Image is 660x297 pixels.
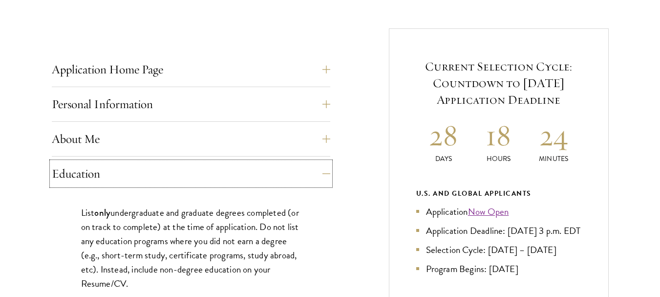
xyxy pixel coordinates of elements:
[468,205,509,219] a: Now Open
[471,117,526,154] h2: 18
[526,117,581,154] h2: 24
[471,154,526,164] p: Hours
[52,162,330,185] button: Education
[416,205,581,219] li: Application
[52,127,330,151] button: About Me
[416,58,581,108] h5: Current Selection Cycle: Countdown to [DATE] Application Deadline
[416,224,581,238] li: Application Deadline: [DATE] 3 p.m. EDT
[416,117,471,154] h2: 28
[416,243,581,257] li: Selection Cycle: [DATE] – [DATE]
[416,262,581,276] li: Program Begins: [DATE]
[52,58,330,81] button: Application Home Page
[416,187,581,200] div: U.S. and Global Applicants
[52,92,330,116] button: Personal Information
[526,154,581,164] p: Minutes
[94,206,110,219] strong: only
[416,154,471,164] p: Days
[81,206,301,291] p: List undergraduate and graduate degrees completed (or on track to complete) at the time of applic...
